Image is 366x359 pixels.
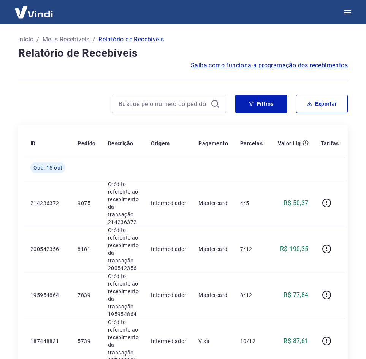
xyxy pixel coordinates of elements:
[151,140,170,147] p: Origem
[284,337,308,346] p: R$ 87,61
[78,337,95,345] p: 5739
[198,245,228,253] p: Mastercard
[198,337,228,345] p: Visa
[78,140,95,147] p: Pedido
[240,245,263,253] p: 7/12
[30,291,65,299] p: 195954864
[278,140,303,147] p: Valor Líq.
[198,291,228,299] p: Mastercard
[235,95,287,113] button: Filtros
[119,98,208,110] input: Busque pelo número do pedido
[151,199,186,207] p: Intermediador
[108,272,139,318] p: Crédito referente ao recebimento da transação 195954864
[151,245,186,253] p: Intermediador
[108,180,139,226] p: Crédito referente ao recebimento da transação 214236372
[18,35,33,44] a: Início
[240,199,263,207] p: 4/5
[36,35,39,44] p: /
[240,140,263,147] p: Parcelas
[151,291,186,299] p: Intermediador
[108,226,139,272] p: Crédito referente ao recebimento da transação 200542356
[191,61,348,70] a: Saiba como funciona a programação dos recebimentos
[284,199,308,208] p: R$ 50,37
[240,337,263,345] p: 10/12
[93,35,95,44] p: /
[30,337,65,345] p: 187448831
[78,199,95,207] p: 9075
[321,140,339,147] p: Tarifas
[78,291,95,299] p: 7839
[296,95,348,113] button: Exportar
[18,46,348,61] h4: Relatório de Recebíveis
[30,245,65,253] p: 200542356
[198,199,228,207] p: Mastercard
[240,291,263,299] p: 8/12
[43,35,90,44] a: Meus Recebíveis
[33,164,62,172] span: Qua, 15 out
[108,140,133,147] p: Descrição
[30,199,65,207] p: 214236372
[30,140,36,147] p: ID
[198,140,228,147] p: Pagamento
[9,0,59,24] img: Vindi
[78,245,95,253] p: 8181
[151,337,186,345] p: Intermediador
[284,291,308,300] p: R$ 77,84
[98,35,164,44] p: Relatório de Recebíveis
[280,245,309,254] p: R$ 190,35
